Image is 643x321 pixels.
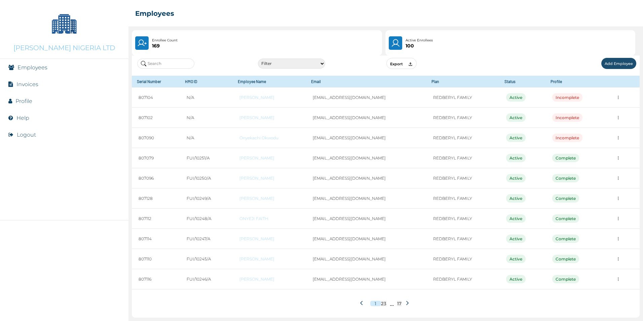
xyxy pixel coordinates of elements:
th: Email [306,76,426,87]
td: REDBERYL FAMILY [426,108,499,128]
td: [EMAIL_ADDRESS][DOMAIN_NAME] [306,249,426,269]
td: FUI/10251/A [180,148,233,168]
img: RelianceHMO's Logo [7,304,122,314]
p: ... [390,299,394,308]
button: Logout [17,132,36,138]
td: 807079 [132,148,180,168]
p: Active Enrollees [406,38,433,43]
button: more [613,153,623,163]
div: Active [506,255,526,263]
button: Export [386,58,417,69]
button: more [613,254,623,264]
button: 17 [397,301,402,306]
button: more [613,213,623,224]
th: Serial Number [132,76,180,87]
a: [PERSON_NAME] [239,176,299,181]
td: [EMAIL_ADDRESS][DOMAIN_NAME] [306,229,426,249]
div: Active [506,194,526,203]
p: 169 [152,43,178,48]
td: [EMAIL_ADDRESS][DOMAIN_NAME] [306,188,426,209]
p: Enrollee Count [152,38,178,43]
button: 3 [384,301,386,306]
th: Status [499,76,545,87]
div: Complete [552,255,579,263]
button: 1 [370,301,381,306]
div: Complete [552,194,579,203]
td: 807114 [132,229,180,249]
div: Incomplete [552,113,582,122]
td: 807096 [132,168,180,188]
a: Employees [17,64,47,71]
td: [EMAIL_ADDRESS][DOMAIN_NAME] [306,209,426,229]
button: more [613,112,623,123]
td: REDBERYL FAMILY [426,168,499,188]
td: REDBERYL FAMILY [426,269,499,289]
button: more [613,173,623,183]
td: [EMAIL_ADDRESS][DOMAIN_NAME] [306,269,426,289]
div: Active [506,214,526,223]
button: Add Employee [601,58,636,69]
div: Complete [552,154,579,162]
img: UserPlus.219544f25cf47e120833d8d8fc4c9831.svg [137,38,147,48]
td: N/A [180,87,233,108]
td: FUI/10249/A [180,188,233,209]
td: 807104 [132,87,180,108]
img: User.4b94733241a7e19f64acd675af8f0752.svg [391,38,401,48]
div: Complete [552,214,579,223]
h2: Employees [135,9,174,17]
input: Search [137,59,194,69]
div: Active [506,235,526,243]
a: Onyekachi Okwodu [239,135,299,140]
td: [EMAIL_ADDRESS][DOMAIN_NAME] [306,128,426,148]
td: N/A [180,108,233,128]
td: REDBERYL FAMILY [426,87,499,108]
a: Help [16,115,29,121]
div: Active [506,113,526,122]
a: Profile [15,98,32,104]
a: Invoices [16,81,38,87]
td: FUI/10247/A [180,229,233,249]
th: HMO ID [180,76,233,87]
td: REDBERYL FAMILY [426,188,499,209]
td: 807110 [132,249,180,269]
button: more [613,92,623,103]
a: [PERSON_NAME] [239,95,299,100]
td: 807112 [132,209,180,229]
button: more [613,133,623,143]
td: 807090 [132,128,180,148]
td: FUI/10248/A [180,209,233,229]
td: REDBERYL FAMILY [426,229,499,249]
td: [EMAIL_ADDRESS][DOMAIN_NAME] [306,87,426,108]
a: [PERSON_NAME] [239,115,299,120]
div: Incomplete [552,134,582,142]
th: Plan [426,76,499,87]
div: Active [506,154,526,162]
div: Complete [552,235,579,243]
div: Active [506,275,526,283]
button: more [613,274,623,284]
a: [PERSON_NAME] [239,277,299,282]
td: 807102 [132,108,180,128]
td: N/A [180,128,233,148]
div: Incomplete [552,93,582,102]
button: more [613,193,623,204]
th: Profile [545,76,606,87]
a: [PERSON_NAME] [239,236,299,241]
div: Active [506,134,526,142]
td: 807116 [132,269,180,289]
td: FUI/10245/A [180,249,233,269]
th: Employee Name [233,76,306,87]
td: REDBERYL FAMILY [426,249,499,269]
td: [EMAIL_ADDRESS][DOMAIN_NAME] [306,148,426,168]
a: ONYEJI FAITH [239,216,299,221]
p: 100 [406,43,433,48]
div: Complete [552,275,579,283]
button: more [613,234,623,244]
div: Active [506,174,526,182]
td: REDBERYL FAMILY [426,128,499,148]
a: [PERSON_NAME] [239,256,299,261]
button: 2 [381,301,384,306]
a: [PERSON_NAME] [239,155,299,160]
div: Active [506,93,526,102]
td: FUI/10250/A [180,168,233,188]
